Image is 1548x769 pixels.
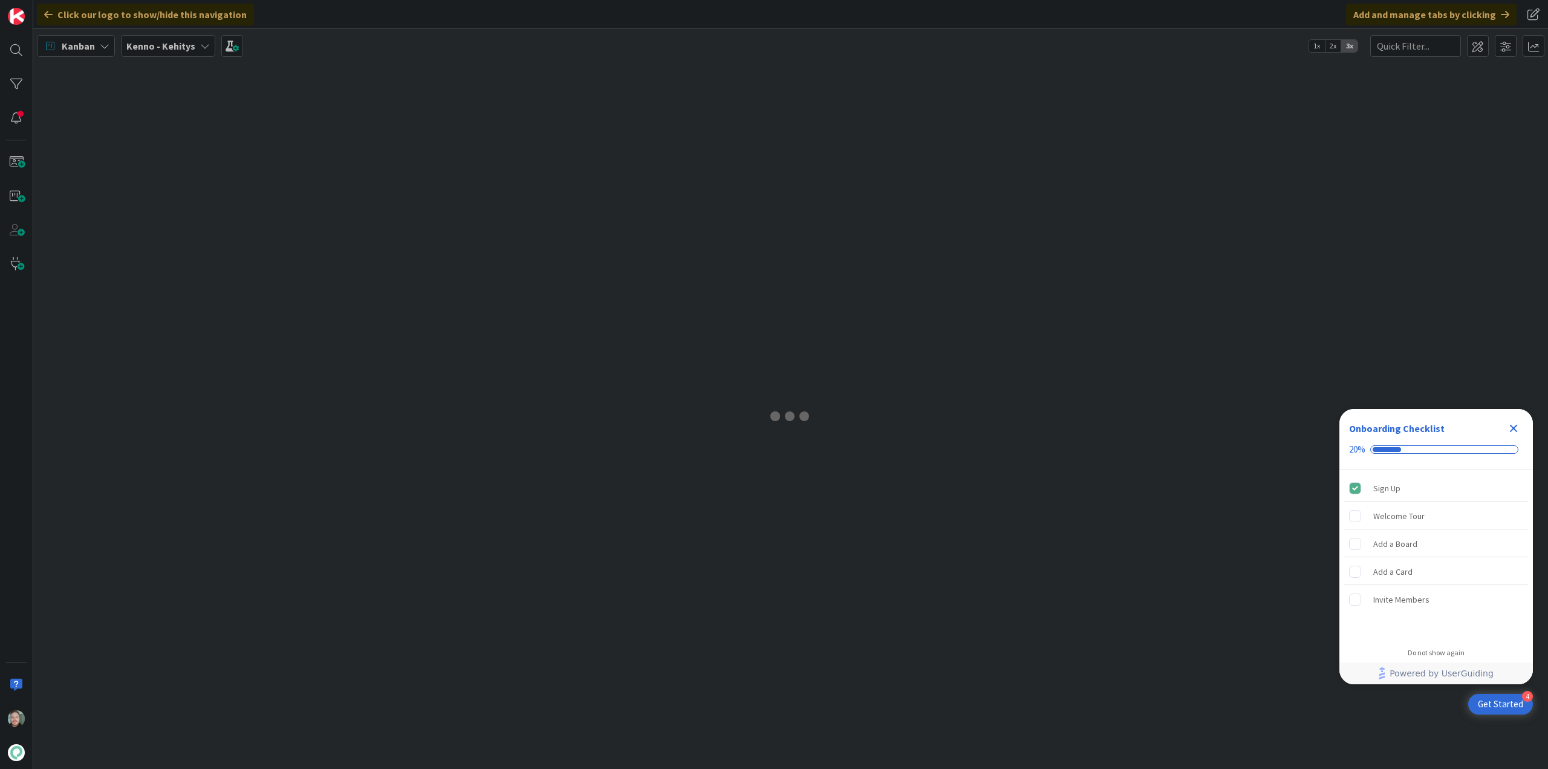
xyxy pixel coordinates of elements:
[1349,444,1365,455] div: 20%
[1522,691,1533,702] div: 4
[8,744,25,761] img: avatar
[37,4,254,25] div: Click our logo to show/hide this navigation
[1341,40,1358,52] span: 3x
[1346,4,1517,25] div: Add and manage tabs by clicking
[1345,663,1527,684] a: Powered by UserGuiding
[62,39,95,53] span: Kanban
[1478,698,1523,710] div: Get Started
[1373,564,1413,579] div: Add a Card
[1344,503,1528,529] div: Welcome Tour is incomplete.
[1408,648,1465,658] div: Do not show again
[1373,592,1429,607] div: Invite Members
[1373,509,1425,523] div: Welcome Tour
[1349,444,1523,455] div: Checklist progress: 20%
[1390,666,1494,681] span: Powered by UserGuiding
[1339,470,1533,640] div: Checklist items
[1373,481,1400,496] div: Sign Up
[1309,40,1325,52] span: 1x
[8,710,25,727] img: VP
[1344,586,1528,613] div: Invite Members is incomplete.
[1344,531,1528,557] div: Add a Board is incomplete.
[1344,475,1528,502] div: Sign Up is complete.
[1370,35,1461,57] input: Quick Filter...
[1339,663,1533,684] div: Footer
[8,8,25,25] img: Visit kanbanzone.com
[1468,694,1533,715] div: Open Get Started checklist, remaining modules: 4
[1349,421,1445,436] div: Onboarding Checklist
[126,40,195,52] b: Kenno - Kehitys
[1504,419,1523,438] div: Close Checklist
[1373,537,1417,551] div: Add a Board
[1344,558,1528,585] div: Add a Card is incomplete.
[1325,40,1341,52] span: 2x
[1339,409,1533,684] div: Checklist Container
